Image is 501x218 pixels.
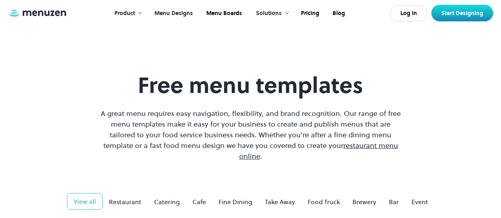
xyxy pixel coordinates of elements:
[248,1,293,26] div: Solutions
[99,72,403,99] h1: Free menu templates
[219,197,252,207] div: Fine Dining
[199,1,248,26] a: Menu Boards
[256,9,282,18] div: Solutions
[192,197,206,207] div: Cafe
[109,197,141,207] div: Restaurant
[114,9,135,18] div: Product
[265,197,295,207] div: Take Away
[74,197,96,206] div: View all
[154,197,180,207] div: Catering
[411,197,428,207] div: Event
[99,108,403,161] p: A great menu requires easy navigation, flexibility, and brand recognition. Our range of free menu...
[352,197,376,207] div: Brewery
[147,1,199,26] a: Menu Designs
[431,5,493,21] a: Start Designing
[293,1,325,26] a: Pricing
[308,197,340,207] div: Food Truck
[389,197,399,207] div: Bar
[325,1,351,26] a: Blog
[390,6,427,21] a: Log In
[107,1,147,26] div: Product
